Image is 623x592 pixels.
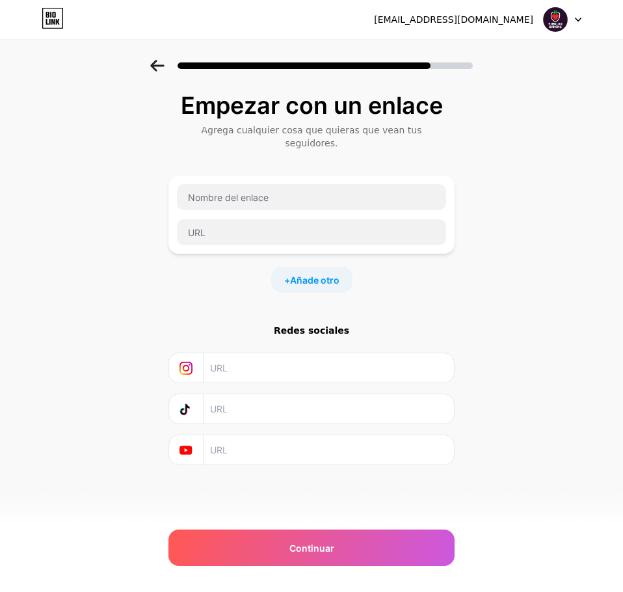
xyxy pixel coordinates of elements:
[177,219,446,245] input: URL
[210,435,446,464] input: URL
[289,543,334,554] font: Continuar
[543,7,568,32] img: Sinaloagaming
[177,184,446,210] input: Nombre del enlace
[202,125,422,148] font: Agrega cualquier cosa que quieras que vean tus seguidores.
[274,325,349,336] font: Redes sociales
[210,394,446,424] input: URL
[374,14,533,25] font: [EMAIL_ADDRESS][DOMAIN_NAME]
[181,91,443,120] font: Empezar con un enlace
[210,353,446,383] input: URL
[290,275,339,286] font: Añade otro
[284,275,290,286] font: +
